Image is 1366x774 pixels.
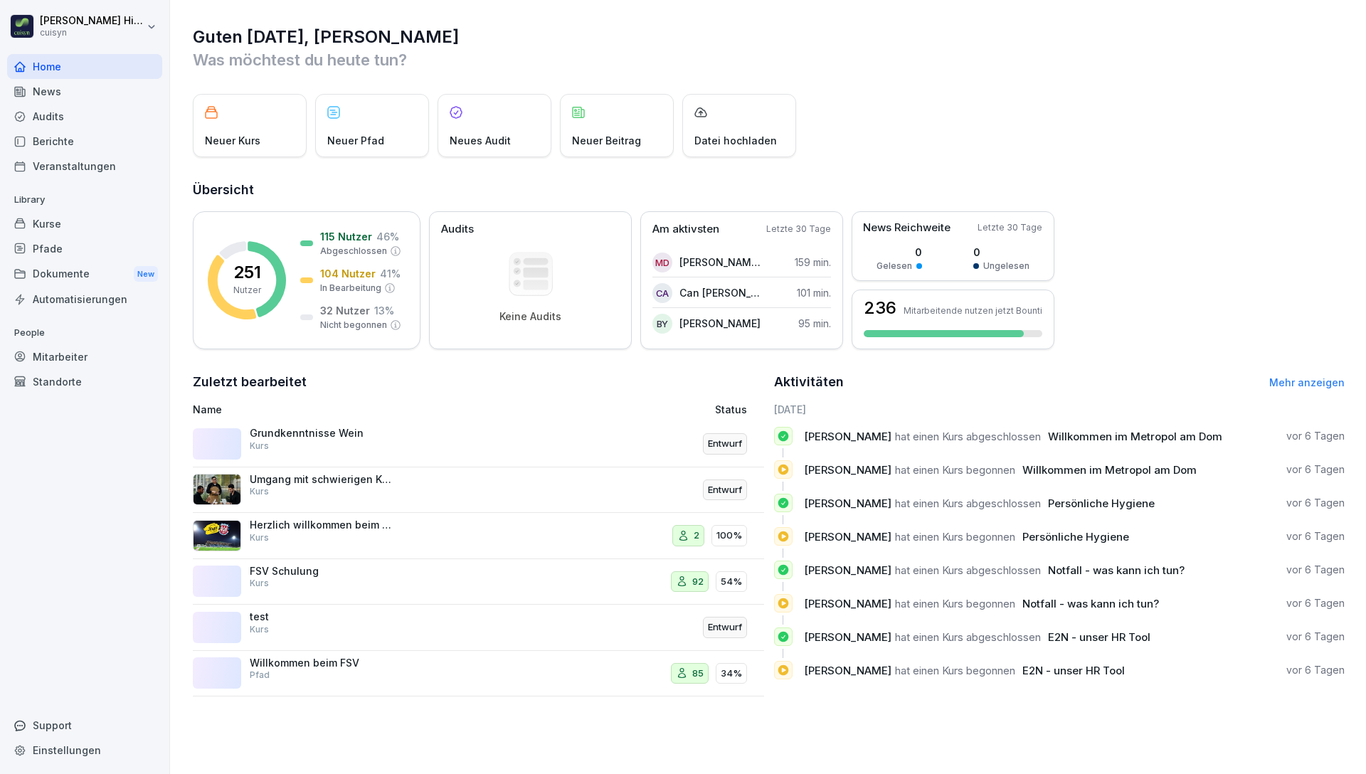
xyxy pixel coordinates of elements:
[715,402,747,417] p: Status
[193,48,1345,71] p: Was möchtest du heute tun?
[1286,462,1345,477] p: vor 6 Tagen
[380,266,401,281] p: 41 %
[652,253,672,272] div: MD
[1286,596,1345,610] p: vor 6 Tagen
[1269,376,1345,388] a: Mehr anzeigen
[1286,630,1345,644] p: vor 6 Tagen
[7,79,162,104] a: News
[692,575,704,589] p: 92
[895,597,1015,610] span: hat einen Kurs begonnen
[233,284,261,297] p: Nutzer
[320,245,387,258] p: Abgeschlossen
[804,597,891,610] span: [PERSON_NAME]
[450,133,511,148] p: Neues Audit
[692,667,704,681] p: 85
[895,630,1041,644] span: hat einen Kurs abgeschlossen
[205,133,260,148] p: Neuer Kurs
[250,531,269,544] p: Kurs
[7,287,162,312] a: Automatisierungen
[1048,497,1155,510] span: Persönliche Hygiene
[193,26,1345,48] h1: Guten [DATE], [PERSON_NAME]
[250,623,269,636] p: Kurs
[320,303,370,318] p: 32 Nutzer
[721,575,742,589] p: 54%
[895,664,1015,677] span: hat einen Kurs begonnen
[499,310,561,323] p: Keine Audits
[40,28,144,38] p: cuisyn
[804,530,891,544] span: [PERSON_NAME]
[1286,563,1345,577] p: vor 6 Tagen
[7,369,162,394] a: Standorte
[652,283,672,303] div: CA
[864,299,896,317] h3: 236
[1286,429,1345,443] p: vor 6 Tagen
[374,303,394,318] p: 13 %
[250,577,269,590] p: Kurs
[973,245,1029,260] p: 0
[193,402,551,417] p: Name
[250,565,392,578] p: FSV Schulung
[193,372,764,392] h2: Zuletzt bearbeitet
[250,440,269,452] p: Kurs
[327,133,384,148] p: Neuer Pfad
[774,402,1345,417] h6: [DATE]
[652,221,719,238] p: Am aktivsten
[320,229,372,244] p: 115 Nutzer
[895,430,1041,443] span: hat einen Kurs abgeschlossen
[863,220,951,236] p: News Reichweite
[7,54,162,79] div: Home
[694,133,777,148] p: Datei hochladen
[441,221,474,238] p: Audits
[766,223,831,235] p: Letzte 30 Tage
[193,605,764,651] a: testKursEntwurf
[7,189,162,211] p: Library
[193,467,764,514] a: Umgang mit schwierigen KundenKursEntwurf
[250,473,392,486] p: Umgang mit schwierigen Kunden
[804,463,891,477] span: [PERSON_NAME]
[877,245,922,260] p: 0
[1286,529,1345,544] p: vor 6 Tagen
[797,285,831,300] p: 101 min.
[250,610,392,623] p: test
[895,563,1041,577] span: hat einen Kurs abgeschlossen
[7,129,162,154] a: Berichte
[7,344,162,369] a: Mitarbeiter
[1286,496,1345,510] p: vor 6 Tagen
[572,133,641,148] p: Neuer Beitrag
[1286,663,1345,677] p: vor 6 Tagen
[798,316,831,331] p: 95 min.
[320,319,387,332] p: Nicht begonnen
[7,738,162,763] a: Einstellungen
[895,463,1015,477] span: hat einen Kurs begonnen
[904,305,1042,316] p: Mitarbeitende nutzen jetzt Bounti
[250,485,269,498] p: Kurs
[804,630,891,644] span: [PERSON_NAME]
[652,314,672,334] div: BY
[134,266,158,282] div: New
[193,421,764,467] a: Grundkenntnisse WeinKursEntwurf
[804,664,891,677] span: [PERSON_NAME]
[679,255,761,270] p: [PERSON_NAME] Djoumessi
[679,316,761,331] p: [PERSON_NAME]
[7,322,162,344] p: People
[795,255,831,270] p: 159 min.
[7,104,162,129] a: Audits
[895,530,1015,544] span: hat einen Kurs begonnen
[376,229,399,244] p: 46 %
[7,261,162,287] a: DokumenteNew
[193,520,241,551] img: vko4dyk4lnfa1fwbu5ui5jwj.png
[193,180,1345,200] h2: Übersicht
[193,651,764,697] a: Willkommen beim FSVPfad8534%
[7,211,162,236] a: Kurse
[694,529,699,543] p: 2
[774,372,844,392] h2: Aktivitäten
[877,260,912,272] p: Gelesen
[7,236,162,261] a: Pfade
